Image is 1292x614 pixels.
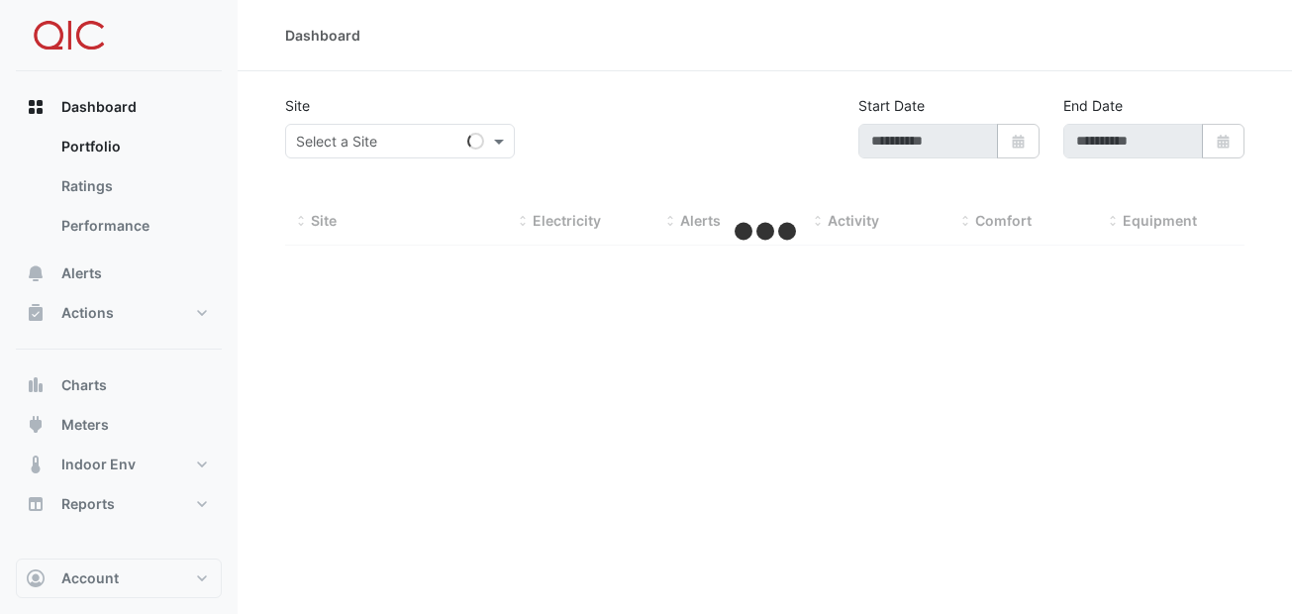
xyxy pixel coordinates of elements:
button: Meters [16,405,222,445]
button: Indoor Env [16,445,222,484]
span: Indoor Env [61,455,136,474]
app-icon: Actions [26,303,46,323]
img: Company Logo [24,16,113,55]
span: Account [61,568,119,588]
span: Meters [61,415,109,435]
span: Activity [828,212,879,229]
button: Actions [16,293,222,333]
button: Charts [16,365,222,405]
app-icon: Dashboard [26,97,46,117]
button: Alerts [16,254,222,293]
label: Start Date [858,95,925,116]
span: Equipment [1123,212,1197,229]
button: Account [16,559,222,598]
span: Comfort [975,212,1032,229]
button: Dashboard [16,87,222,127]
app-icon: Indoor Env [26,455,46,474]
label: End Date [1063,95,1123,116]
a: Ratings [46,166,222,206]
span: Alerts [61,263,102,283]
span: Electricity [533,212,601,229]
app-icon: Charts [26,375,46,395]
a: Portfolio [46,127,222,166]
app-icon: Reports [26,494,46,514]
span: Actions [61,303,114,323]
span: Dashboard [61,97,137,117]
div: Dashboard [16,127,222,254]
span: Reports [61,494,115,514]
app-icon: Meters [26,415,46,435]
span: Site [311,212,337,229]
span: Alerts [680,212,721,229]
a: Performance [46,206,222,246]
span: Charts [61,375,107,395]
app-icon: Alerts [26,263,46,283]
button: Reports [16,484,222,524]
label: Site [285,95,310,116]
div: Dashboard [285,25,360,46]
